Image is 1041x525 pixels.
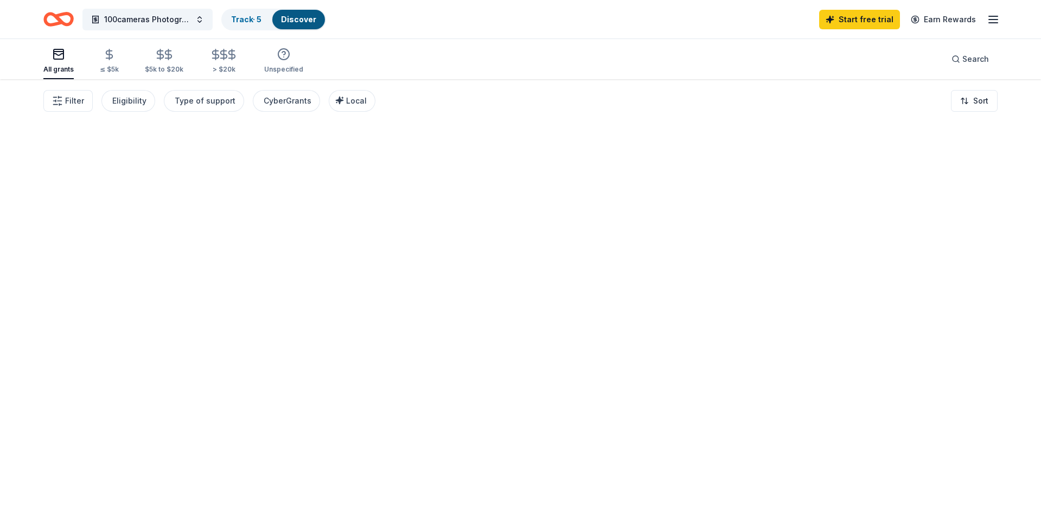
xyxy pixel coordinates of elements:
button: $5k to $20k [145,44,183,79]
button: Sort [951,90,998,112]
button: Filter [43,90,93,112]
button: Unspecified [264,43,303,79]
button: > $20k [209,44,238,79]
button: Local [329,90,375,112]
a: Home [43,7,74,32]
div: Unspecified [264,65,303,74]
span: Search [962,53,989,66]
a: Track· 5 [231,15,261,24]
button: Track· 5Discover [221,9,326,30]
a: Start free trial [819,10,900,29]
a: Discover [281,15,316,24]
div: CyberGrants [264,94,311,107]
div: ≤ $5k [100,65,119,74]
a: Earn Rewards [904,10,982,29]
button: CyberGrants [253,90,320,112]
div: > $20k [209,65,238,74]
span: 100cameras Photography & Social Emotional Programming for Youth [104,13,191,26]
button: Eligibility [101,90,155,112]
button: ≤ $5k [100,44,119,79]
span: Filter [65,94,84,107]
button: Type of support [164,90,244,112]
span: Local [346,96,367,105]
button: Search [943,48,998,70]
div: Type of support [175,94,235,107]
button: 100cameras Photography & Social Emotional Programming for Youth [82,9,213,30]
span: Sort [973,94,988,107]
div: All grants [43,65,74,74]
div: Eligibility [112,94,146,107]
div: $5k to $20k [145,65,183,74]
button: All grants [43,43,74,79]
